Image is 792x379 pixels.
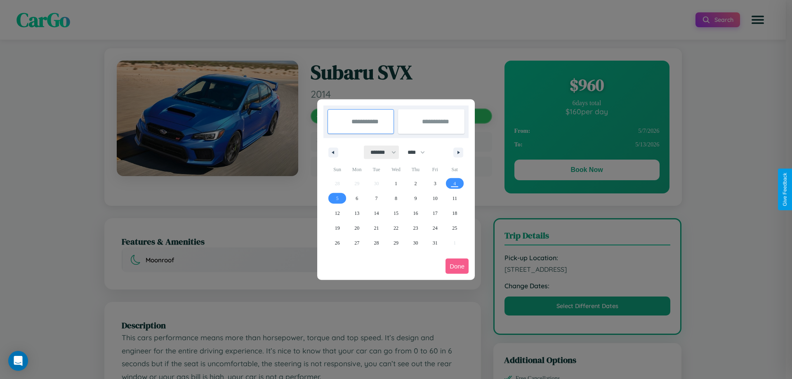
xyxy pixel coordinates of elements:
[386,163,405,176] span: Wed
[386,221,405,235] button: 22
[406,176,425,191] button: 2
[367,235,386,250] button: 28
[414,191,417,206] span: 9
[425,163,445,176] span: Fri
[433,221,438,235] span: 24
[413,235,418,250] span: 30
[406,163,425,176] span: Thu
[356,191,358,206] span: 6
[374,206,379,221] span: 14
[335,221,340,235] span: 19
[425,176,445,191] button: 3
[414,176,417,191] span: 2
[328,235,347,250] button: 26
[386,235,405,250] button: 29
[347,191,366,206] button: 6
[367,206,386,221] button: 14
[347,235,366,250] button: 27
[406,206,425,221] button: 16
[8,351,28,371] div: Open Intercom Messenger
[782,173,788,206] div: Give Feedback
[433,191,438,206] span: 10
[425,221,445,235] button: 24
[394,221,398,235] span: 22
[406,191,425,206] button: 9
[374,221,379,235] span: 21
[347,221,366,235] button: 20
[347,206,366,221] button: 13
[452,221,457,235] span: 25
[374,235,379,250] span: 28
[453,176,456,191] span: 4
[328,221,347,235] button: 19
[386,191,405,206] button: 8
[434,176,436,191] span: 3
[445,191,464,206] button: 11
[328,163,347,176] span: Sun
[425,206,445,221] button: 17
[445,259,469,274] button: Done
[445,176,464,191] button: 4
[347,163,366,176] span: Mon
[394,235,398,250] span: 29
[452,206,457,221] span: 18
[445,206,464,221] button: 18
[445,221,464,235] button: 25
[406,235,425,250] button: 30
[395,176,397,191] span: 1
[452,191,457,206] span: 11
[367,221,386,235] button: 21
[375,191,378,206] span: 7
[433,235,438,250] span: 31
[425,191,445,206] button: 10
[354,235,359,250] span: 27
[406,221,425,235] button: 23
[386,206,405,221] button: 15
[335,206,340,221] span: 12
[394,206,398,221] span: 15
[413,206,418,221] span: 16
[395,191,397,206] span: 8
[433,206,438,221] span: 17
[445,163,464,176] span: Sat
[336,191,339,206] span: 5
[328,206,347,221] button: 12
[386,176,405,191] button: 1
[354,221,359,235] span: 20
[328,191,347,206] button: 5
[335,235,340,250] span: 26
[367,163,386,176] span: Tue
[413,221,418,235] span: 23
[367,191,386,206] button: 7
[425,235,445,250] button: 31
[354,206,359,221] span: 13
